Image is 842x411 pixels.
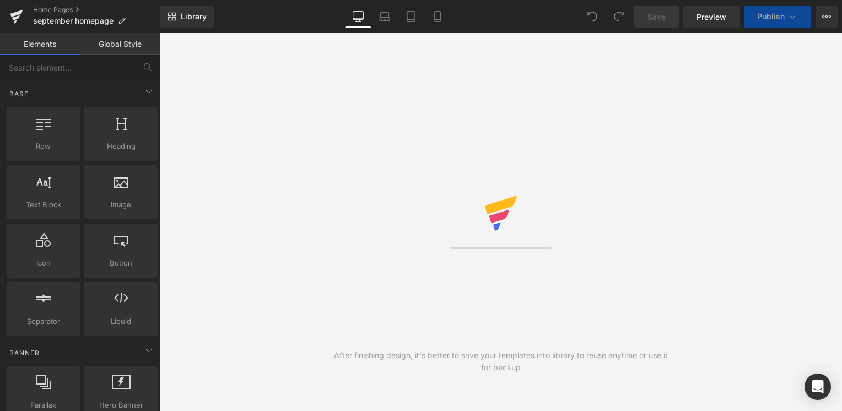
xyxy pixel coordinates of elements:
span: Row [10,140,77,152]
span: Base [8,89,30,99]
a: Laptop [371,6,398,28]
a: Preview [683,6,740,28]
span: Text Block [10,199,77,210]
button: Redo [608,6,630,28]
button: More [816,6,838,28]
a: Global Style [80,33,160,55]
span: Hero Banner [88,399,154,411]
span: Library [181,12,207,21]
span: Image [88,199,154,210]
span: Save [647,11,666,23]
span: Parallax [10,399,77,411]
span: Heading [88,140,154,152]
span: Liquid [88,316,154,327]
div: After finishing design, it's better to save your templates into library to reuse anytime or use i... [330,349,672,374]
button: Undo [581,6,603,28]
div: Open Intercom Messenger [805,374,831,400]
span: Preview [697,11,726,23]
span: Separator [10,316,77,327]
a: Mobile [424,6,451,28]
span: Banner [8,348,41,358]
span: Icon [10,257,77,269]
a: New Library [160,6,214,28]
button: Publish [744,6,811,28]
span: Publish [757,12,785,21]
span: Button [88,257,154,269]
a: Tablet [398,6,424,28]
a: Home Pages [33,6,160,14]
a: Desktop [345,6,371,28]
span: september homepage [33,17,114,25]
